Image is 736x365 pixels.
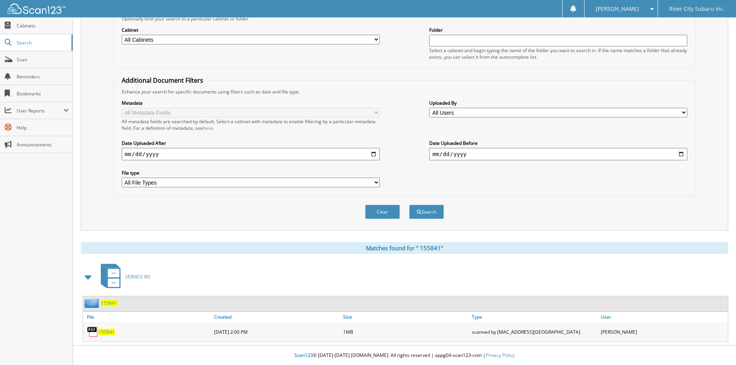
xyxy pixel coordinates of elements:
a: 155841 [101,300,117,306]
span: User Reports [17,107,63,114]
button: Search [409,205,444,219]
div: Matches found for " 155841" [81,242,728,254]
a: Created [212,312,341,322]
iframe: Chat Widget [697,328,736,365]
span: Help [17,124,69,131]
div: © [DATE]-[DATE] [DOMAIN_NAME]. All rights reserved | appg04-scan123-com | [73,346,736,365]
span: Cabinets [17,22,69,29]
span: Announcements [17,141,69,148]
div: Enhance your search for specific documents using filters such as date and file type. [118,88,691,95]
label: Metadata [122,100,380,106]
span: Scan123 [294,352,313,358]
label: Date Uploaded Before [429,140,687,146]
a: Type [470,312,599,322]
label: Date Uploaded After [122,140,380,146]
div: [PERSON_NAME] [599,324,728,340]
div: [DATE] 2:00 PM [212,324,341,340]
span: Search [17,39,68,46]
span: Scan [17,56,69,63]
div: scanned by [MAC_ADDRESS][GEOGRAPHIC_DATA] [470,324,599,340]
img: PDF.png [87,326,99,338]
div: Optionally limit your search to a particular cabinet or folder [118,15,691,22]
span: S E R V I C E R O [125,273,150,280]
input: start [122,148,380,160]
input: end [429,148,687,160]
label: Cabinet [122,27,380,33]
a: File [83,312,212,322]
a: here [203,125,213,131]
a: SERVICE RO [96,261,150,292]
div: 1MB [341,324,470,340]
button: Clear [365,205,400,219]
div: Select a cabinet and begin typing the name of the folder you want to search in. If the name match... [429,47,687,60]
div: All metadata fields are searched by default. Select a cabinet with metadata to enable filtering b... [122,118,380,131]
img: scan123-logo-white.svg [8,3,66,14]
legend: Additional Document Filters [118,76,207,85]
span: River City Subaru Inc. [669,7,725,11]
label: File type [122,170,380,176]
span: 1 5 5 8 4 1 [101,300,117,306]
a: Privacy Policy [486,352,515,358]
a: User [599,312,728,322]
img: folder2.png [85,298,101,308]
span: Reminders [17,73,69,80]
a: Size [341,312,470,322]
span: 1 5 5 8 4 1 [99,329,115,335]
label: Uploaded By [429,100,687,106]
a: 155841 [99,329,115,335]
span: Bookmarks [17,90,69,97]
label: Folder [429,27,687,33]
span: [PERSON_NAME] [596,7,639,11]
